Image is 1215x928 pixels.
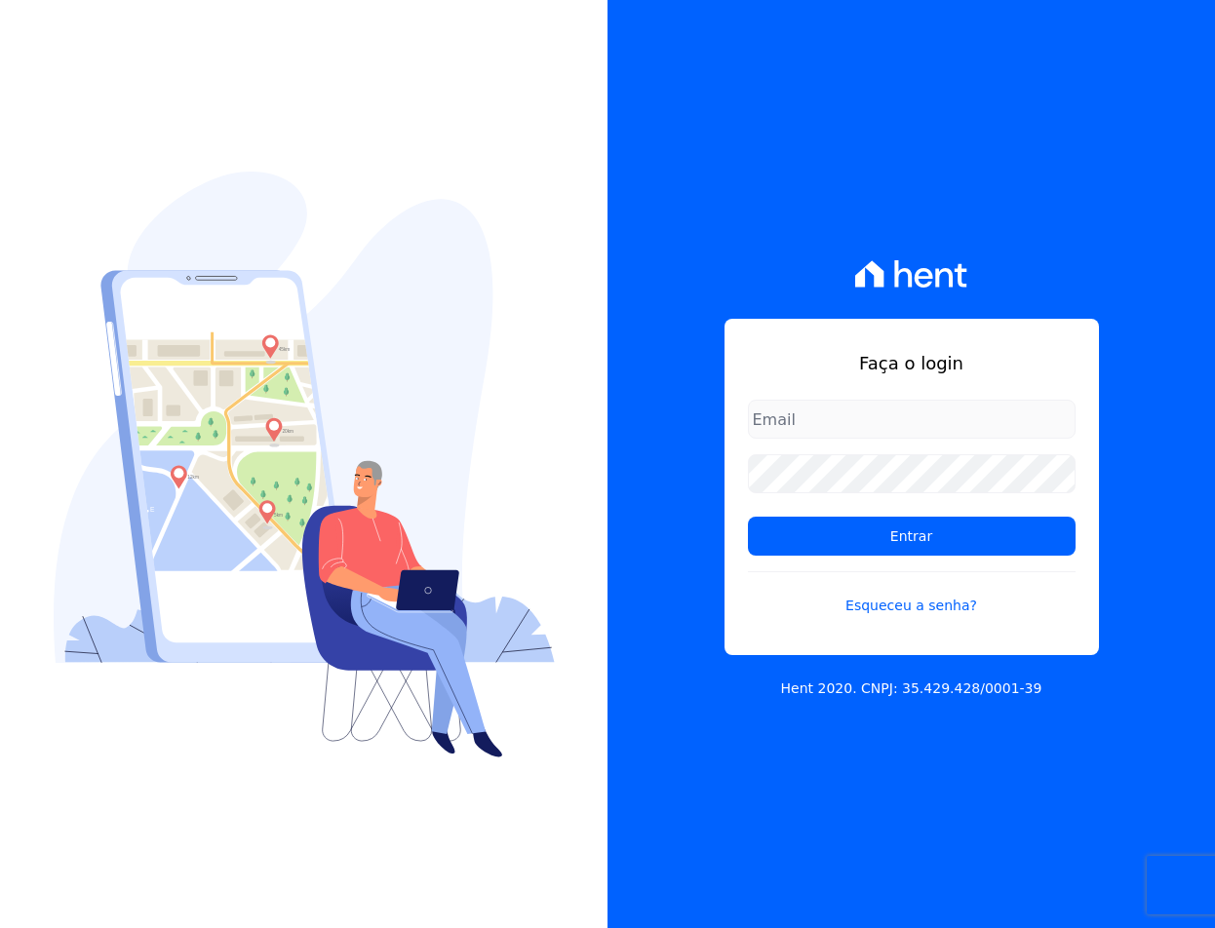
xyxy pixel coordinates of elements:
[748,517,1076,556] input: Entrar
[781,678,1042,699] p: Hent 2020. CNPJ: 35.429.428/0001-39
[748,350,1076,376] h1: Faça o login
[54,172,555,757] img: Login
[748,400,1076,439] input: Email
[748,571,1076,616] a: Esqueceu a senha?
